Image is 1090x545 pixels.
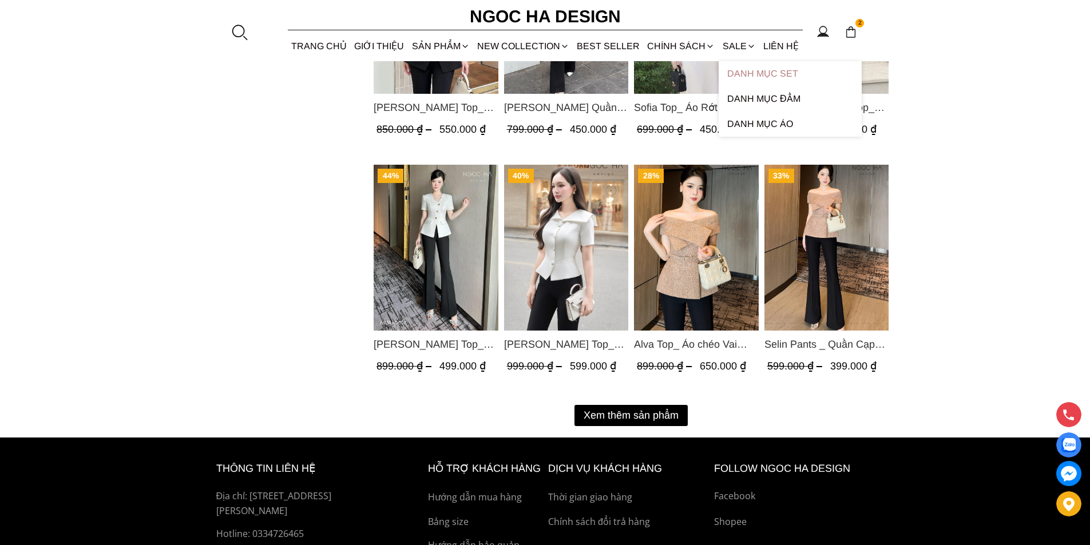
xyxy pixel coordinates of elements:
a: Link to Fiona Top_ Áo Vest Cách Điệu Cổ Ngang Vạt Chéo Tay Cộc Màu Trắng A936 [504,336,628,352]
a: Shopee [714,515,874,530]
span: 499.000 ₫ [830,124,876,135]
a: Product image - Amy Top_ Áo Vạt Chéo Đính 3 Cúc Tay Cộc Màu Trắng A934 [374,165,498,331]
span: 450.000 ₫ [569,124,616,135]
a: Link to Ellie Top_ Áo Cổ Tròn Tùng May Gân Nổi Màu Kem A922 [764,100,889,116]
a: Danh Mục Đầm [719,86,862,112]
a: Bảng size [428,515,542,530]
h6: hỗ trợ khách hàng [428,460,542,477]
img: Fiona Top_ Áo Vest Cách Điệu Cổ Ngang Vạt Chéo Tay Cộc Màu Trắng A936 [504,165,628,331]
span: 650.000 ₫ [700,360,746,372]
a: Danh Mục Áo [719,112,862,137]
a: TRANG CHỦ [288,31,351,61]
span: 399.000 ₫ [830,360,876,372]
span: 499.000 ₫ [439,360,486,372]
a: Chính sách đổi trả hàng [548,515,708,530]
a: Danh Mục Set [719,61,862,86]
h6: thông tin liên hệ [216,460,402,477]
p: Địa chỉ: [STREET_ADDRESS][PERSON_NAME] [216,489,402,518]
span: [PERSON_NAME] Top_ Áo Vạt Chéo Đính 3 Cúc Tay Cộc Màu Trắng A934 [374,336,498,352]
h6: Dịch vụ khách hàng [548,460,708,477]
span: 2 [855,19,865,28]
span: 999.000 ₫ [506,360,564,372]
a: Facebook [714,489,874,504]
span: 599.000 ₫ [569,360,616,372]
a: Link to Alva Top_ Áo chéo Vai Kèm Đai Màu Be A822 [634,336,759,352]
a: Link to Jenny Top_ Áo Mix Tơ Thân Bổ Mảnh Vạt Chéo Màu Đen A1057 [374,100,498,116]
span: 850.000 ₫ [376,124,434,135]
button: Xem thêm sản phẩm [574,405,688,426]
a: LIÊN HỆ [759,31,802,61]
span: 599.000 ₫ [767,360,825,372]
span: [PERSON_NAME] Quần Loe Dài Có Cạp Màu Đen Q061 [504,100,628,116]
span: Alva Top_ Áo chéo Vai Kèm Đai Màu Be A822 [634,336,759,352]
span: 550.000 ₫ [439,124,486,135]
a: Product image - Fiona Top_ Áo Vest Cách Điệu Cổ Ngang Vạt Chéo Tay Cộc Màu Trắng A936 [504,165,628,331]
img: Display image [1061,438,1076,452]
img: img-CART-ICON-ksit0nf1 [845,26,857,38]
span: Selin Pants _ Quần Cạp Cao Xếp Ly Giữa 2 màu Đen, Cam - Q007 [764,336,889,352]
span: 450.000 ₫ [700,124,746,135]
a: SALE [719,31,759,61]
span: [PERSON_NAME] Top_ Áo Cổ Tròn Tùng May Gân Nổi Màu Kem A922 [764,100,889,116]
a: messenger [1056,461,1081,486]
a: Hướng dẫn mua hàng [428,490,542,505]
img: Selin Pants _ Quần Cạp Cao Xếp Ly Giữa 2 màu Đen, Cam - Q007 [764,165,889,331]
span: Sofia Top_ Áo Rớt Vai Vạt Rủ Màu Đỏ A428 [634,100,759,116]
img: Alva Top_ Áo chéo Vai Kèm Đai Màu Be A822 [634,165,759,331]
span: 899.000 ₫ [637,360,695,372]
div: SẢN PHẨM [408,31,473,61]
span: 899.000 ₫ [376,360,434,372]
a: NEW COLLECTION [473,31,573,61]
a: Ngoc Ha Design [459,3,631,30]
a: BEST SELLER [573,31,644,61]
a: GIỚI THIỆU [351,31,408,61]
a: Hotline: 0334726465 [216,527,402,542]
a: Link to Selin Pants _ Quần Cạp Cao Xếp Ly Giữa 2 màu Đen, Cam - Q007 [764,336,889,352]
a: Link to Sofia Top_ Áo Rớt Vai Vạt Rủ Màu Đỏ A428 [634,100,759,116]
a: Display image [1056,432,1081,458]
a: Product image - Alva Top_ Áo chéo Vai Kèm Đai Màu Be A822 [634,165,759,331]
h6: Follow ngoc ha Design [714,460,874,477]
span: 799.000 ₫ [506,124,564,135]
a: Thời gian giao hàng [548,490,708,505]
a: Link to Amy Top_ Áo Vạt Chéo Đính 3 Cúc Tay Cộc Màu Trắng A934 [374,336,498,352]
div: Chính sách [644,31,719,61]
img: Amy Top_ Áo Vạt Chéo Đính 3 Cúc Tay Cộc Màu Trắng A934 [374,165,498,331]
a: Link to Jenny Pants_ Quần Loe Dài Có Cạp Màu Đen Q061 [504,100,628,116]
span: [PERSON_NAME] Top_ Áo Vest Cách Điệu Cổ Ngang Vạt Chéo Tay Cộc Màu Trắng A936 [504,336,628,352]
span: [PERSON_NAME] Top_ Áo Mix Tơ Thân Bổ Mảnh Vạt Chéo Màu Đen A1057 [374,100,498,116]
a: Product image - Selin Pants _ Quần Cạp Cao Xếp Ly Giữa 2 màu Đen, Cam - Q007 [764,165,889,331]
span: 699.000 ₫ [637,124,695,135]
